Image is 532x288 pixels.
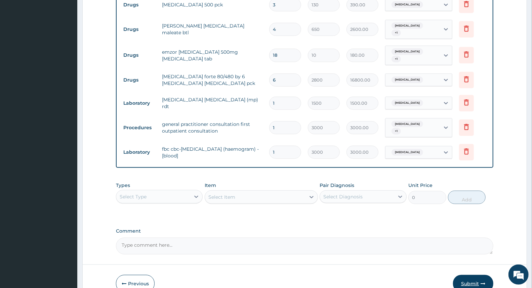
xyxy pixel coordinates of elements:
[392,149,423,156] span: [MEDICAL_DATA]
[120,49,159,61] td: Drugs
[116,228,493,234] label: Comment
[159,142,266,162] td: fbc cbc-[MEDICAL_DATA] (haemogram) - [blood]
[392,30,401,36] span: + 1
[392,48,423,55] span: [MEDICAL_DATA]
[120,97,159,109] td: Laboratory
[3,183,128,207] textarea: Type your message and hit 'Enter'
[392,22,423,29] span: [MEDICAL_DATA]
[110,3,126,19] div: Minimize live chat window
[392,77,423,83] span: [MEDICAL_DATA]
[120,193,147,200] div: Select Type
[120,74,159,86] td: Drugs
[392,128,401,135] span: + 1
[448,191,486,204] button: Add
[120,23,159,36] td: Drugs
[159,19,266,39] td: [PERSON_NAME] [MEDICAL_DATA] maleate btl
[159,45,266,65] td: emzor [MEDICAL_DATA] 500mg [MEDICAL_DATA] tab
[159,117,266,138] td: general practitioner consultation first outpatient consultation
[392,121,423,128] span: [MEDICAL_DATA]
[116,183,130,188] label: Types
[392,1,423,8] span: [MEDICAL_DATA]
[323,193,363,200] div: Select Diagnosis
[392,100,423,106] span: [MEDICAL_DATA]
[120,122,159,134] td: Procedures
[392,56,401,62] span: + 1
[205,182,216,189] label: Item
[159,70,266,90] td: [MEDICAL_DATA] forte 80/480 by 6 [MEDICAL_DATA] [MEDICAL_DATA] pck
[159,93,266,113] td: [MEDICAL_DATA] [MEDICAL_DATA] (mp) rdt
[35,38,113,46] div: Chat with us now
[320,182,354,189] label: Pair Diagnosis
[120,146,159,158] td: Laboratory
[12,34,27,50] img: d_794563401_company_1708531726252_794563401
[39,85,93,152] span: We're online!
[408,182,433,189] label: Unit Price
